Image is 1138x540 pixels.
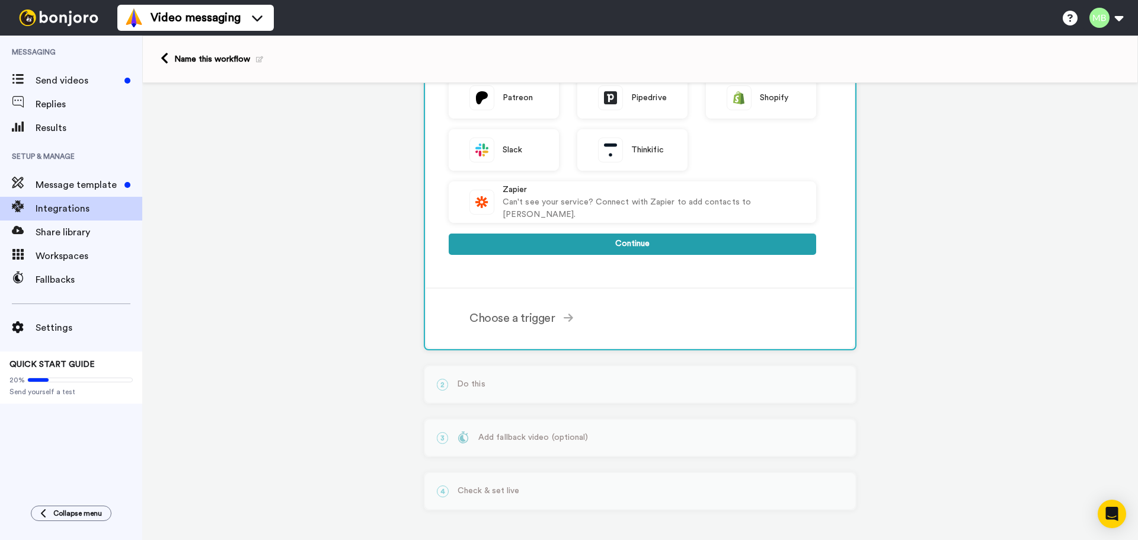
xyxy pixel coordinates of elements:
[36,321,142,335] span: Settings
[1098,500,1126,528] div: Open Intercom Messenger
[426,289,854,348] div: Choose a trigger
[449,234,816,255] button: Continue
[470,86,494,110] img: logo_patreon.svg
[599,86,622,110] img: logo_pipedrive.png
[36,249,142,263] span: Workspaces
[36,178,120,192] span: Message template
[174,53,263,65] div: Name this workflow
[53,509,102,518] span: Collapse menu
[503,144,522,156] span: Slack
[36,97,142,111] span: Replies
[151,9,241,26] span: Video messaging
[503,196,804,221] div: Can't see your service? Connect with Zapier to add contacts to [PERSON_NAME].
[631,92,667,104] span: Pipedrive
[36,74,120,88] span: Send videos
[9,387,133,397] span: Send yourself a test
[503,92,533,104] span: Patreon
[36,202,142,216] span: Integrations
[449,181,816,223] a: ZapierCan't see your service? Connect with Zapier to add contacts to [PERSON_NAME].
[31,506,111,521] button: Collapse menu
[36,225,142,239] span: Share library
[760,92,789,104] span: Shopify
[36,273,142,287] span: Fallbacks
[470,138,494,162] img: logo_slack.svg
[631,144,664,156] span: Thinkific
[727,86,751,110] img: logo_shopify.svg
[36,121,142,135] span: Results
[470,190,494,214] img: logo_zapier.svg
[469,309,816,327] div: Choose a trigger
[9,360,95,369] span: QUICK START GUIDE
[9,375,25,385] span: 20%
[124,8,143,27] img: vm-color.svg
[599,138,622,162] img: logo_thinkific.svg
[14,9,103,26] img: bj-logo-header-white.svg
[503,184,804,196] div: Zapier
